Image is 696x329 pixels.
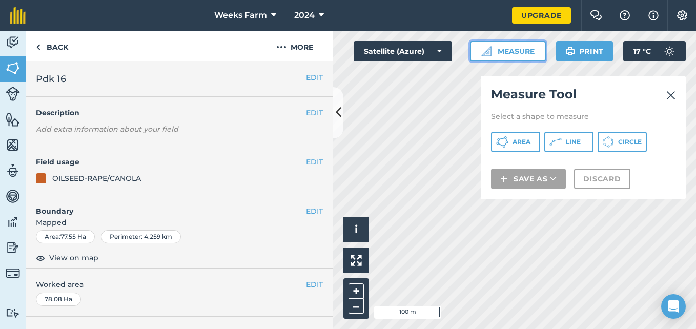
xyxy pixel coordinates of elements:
img: Ruler icon [481,46,492,56]
div: Area : 77.55 Ha [36,230,95,243]
button: – [349,299,364,314]
button: EDIT [306,107,323,118]
button: EDIT [306,72,323,83]
div: Open Intercom Messenger [661,294,686,319]
img: fieldmargin Logo [10,7,26,24]
img: svg+xml;base64,PD94bWwgdmVyc2lvbj0iMS4wIiBlbmNvZGluZz0idXRmLTgiPz4KPCEtLSBHZW5lcmF0b3I6IEFkb2JlIE... [6,87,20,101]
img: svg+xml;base64,PHN2ZyB4bWxucz0iaHR0cDovL3d3dy53My5vcmcvMjAwMC9zdmciIHdpZHRoPSIxNCIgaGVpZ2h0PSIyNC... [500,173,507,185]
button: 17 °C [623,41,686,61]
img: svg+xml;base64,PD94bWwgdmVyc2lvbj0iMS4wIiBlbmNvZGluZz0idXRmLTgiPz4KPCEtLSBHZW5lcmF0b3I6IEFkb2JlIE... [6,189,20,204]
img: svg+xml;base64,PHN2ZyB4bWxucz0iaHR0cDovL3d3dy53My5vcmcvMjAwMC9zdmciIHdpZHRoPSIxOSIgaGVpZ2h0PSIyNC... [565,45,575,57]
span: Worked area [36,279,323,290]
button: Measure [470,41,546,61]
button: EDIT [306,205,323,217]
div: 78.08 Ha [36,293,81,306]
h4: Boundary [26,195,306,217]
span: Mapped [26,217,333,228]
img: svg+xml;base64,PD94bWwgdmVyc2lvbj0iMS4wIiBlbmNvZGluZz0idXRmLTgiPz4KPCEtLSBHZW5lcmF0b3I6IEFkb2JlIE... [6,214,20,230]
img: Two speech bubbles overlapping with the left bubble in the forefront [590,10,602,20]
button: More [256,31,333,61]
button: Line [544,132,593,152]
img: svg+xml;base64,PHN2ZyB4bWxucz0iaHR0cDovL3d3dy53My5vcmcvMjAwMC9zdmciIHdpZHRoPSI1NiIgaGVpZ2h0PSI2MC... [6,112,20,127]
img: svg+xml;base64,PD94bWwgdmVyc2lvbj0iMS4wIiBlbmNvZGluZz0idXRmLTgiPz4KPCEtLSBHZW5lcmF0b3I6IEFkb2JlIE... [659,41,680,61]
button: Satellite (Azure) [354,41,452,61]
button: Discard [574,169,630,189]
div: OILSEED-RAPE/CANOLA [52,173,141,184]
span: 17 ° C [633,41,651,61]
em: Add extra information about your field [36,125,178,134]
img: svg+xml;base64,PHN2ZyB4bWxucz0iaHR0cDovL3d3dy53My5vcmcvMjAwMC9zdmciIHdpZHRoPSI1NiIgaGVpZ2h0PSI2MC... [6,60,20,76]
img: svg+xml;base64,PD94bWwgdmVyc2lvbj0iMS4wIiBlbmNvZGluZz0idXRmLTgiPz4KPCEtLSBHZW5lcmF0b3I6IEFkb2JlIE... [6,163,20,178]
img: svg+xml;base64,PHN2ZyB4bWxucz0iaHR0cDovL3d3dy53My5vcmcvMjAwMC9zdmciIHdpZHRoPSIyMCIgaGVpZ2h0PSIyNC... [276,41,286,53]
span: Circle [618,138,642,146]
button: Circle [598,132,647,152]
span: Line [566,138,581,146]
button: i [343,217,369,242]
span: Area [513,138,530,146]
div: Perimeter : 4.259 km [101,230,181,243]
p: Select a shape to measure [491,111,675,121]
h2: Measure Tool [491,86,675,107]
button: View on map [36,252,98,264]
span: Pdk 16 [36,72,66,86]
a: Upgrade [512,7,571,24]
button: Area [491,132,540,152]
span: Weeks Farm [214,9,267,22]
button: Save as [491,169,566,189]
img: A question mark icon [619,10,631,20]
h4: Field usage [36,156,306,168]
h4: Description [36,107,323,118]
img: A cog icon [676,10,688,20]
button: + [349,283,364,299]
img: svg+xml;base64,PHN2ZyB4bWxucz0iaHR0cDovL3d3dy53My5vcmcvMjAwMC9zdmciIHdpZHRoPSIxNyIgaGVpZ2h0PSIxNy... [648,9,659,22]
button: EDIT [306,279,323,290]
img: svg+xml;base64,PD94bWwgdmVyc2lvbj0iMS4wIiBlbmNvZGluZz0idXRmLTgiPz4KPCEtLSBHZW5lcmF0b3I6IEFkb2JlIE... [6,266,20,280]
img: svg+xml;base64,PHN2ZyB4bWxucz0iaHR0cDovL3d3dy53My5vcmcvMjAwMC9zdmciIHdpZHRoPSI1NiIgaGVpZ2h0PSI2MC... [6,137,20,153]
img: svg+xml;base64,PHN2ZyB4bWxucz0iaHR0cDovL3d3dy53My5vcmcvMjAwMC9zdmciIHdpZHRoPSI5IiBoZWlnaHQ9IjI0Ii... [36,41,40,53]
a: Back [26,31,78,61]
img: svg+xml;base64,PHN2ZyB4bWxucz0iaHR0cDovL3d3dy53My5vcmcvMjAwMC9zdmciIHdpZHRoPSIxOCIgaGVpZ2h0PSIyNC... [36,252,45,264]
button: EDIT [306,156,323,168]
img: svg+xml;base64,PD94bWwgdmVyc2lvbj0iMS4wIiBlbmNvZGluZz0idXRmLTgiPz4KPCEtLSBHZW5lcmF0b3I6IEFkb2JlIE... [6,35,20,50]
img: Four arrows, one pointing top left, one top right, one bottom right and the last bottom left [351,255,362,266]
img: svg+xml;base64,PD94bWwgdmVyc2lvbj0iMS4wIiBlbmNvZGluZz0idXRmLTgiPz4KPCEtLSBHZW5lcmF0b3I6IEFkb2JlIE... [6,240,20,255]
button: Print [556,41,613,61]
img: svg+xml;base64,PD94bWwgdmVyc2lvbj0iMS4wIiBlbmNvZGluZz0idXRmLTgiPz4KPCEtLSBHZW5lcmF0b3I6IEFkb2JlIE... [6,308,20,318]
img: svg+xml;base64,PHN2ZyB4bWxucz0iaHR0cDovL3d3dy53My5vcmcvMjAwMC9zdmciIHdpZHRoPSIyMiIgaGVpZ2h0PSIzMC... [666,89,675,101]
span: 2024 [294,9,315,22]
span: i [355,223,358,236]
span: View on map [49,252,98,263]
